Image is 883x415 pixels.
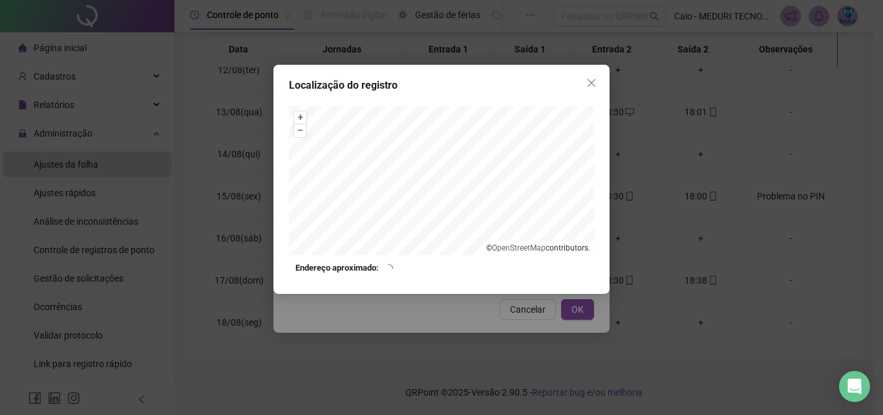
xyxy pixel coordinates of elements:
[294,111,306,124] button: +
[382,262,395,275] span: loading
[839,371,870,402] div: Open Intercom Messenger
[295,262,379,275] strong: Endereço aproximado:
[486,243,590,252] li: © contributors.
[492,243,546,252] a: OpenStreetMap
[581,73,602,93] button: Close
[294,124,306,137] button: –
[586,78,597,88] span: close
[289,78,594,93] div: Localização do registro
